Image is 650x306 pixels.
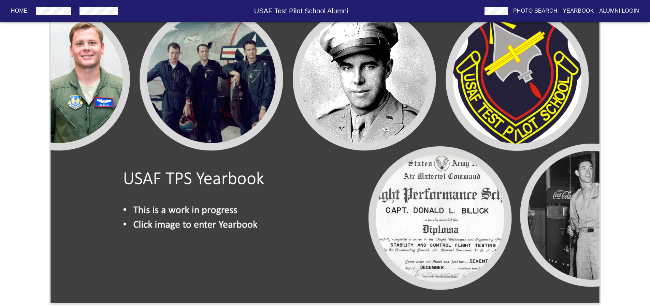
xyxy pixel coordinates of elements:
[560,5,596,17] button: Yearbook
[510,5,560,17] button: Photo Search
[8,5,30,17] button: Home
[513,7,558,15] p: Photo Search
[600,7,639,15] p: Alumni Login
[597,5,642,17] button: Alumni Login
[121,5,482,16] h6: USAF Test Pilot School Alumni
[563,7,594,15] p: Yearbook
[11,7,28,15] p: Home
